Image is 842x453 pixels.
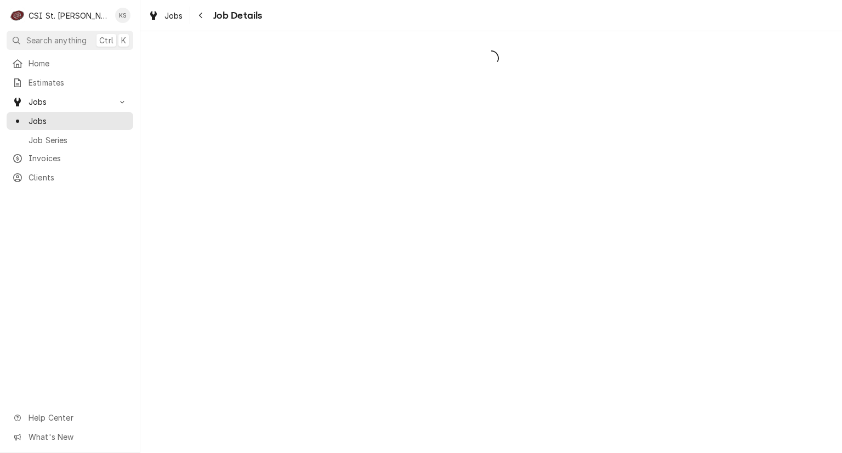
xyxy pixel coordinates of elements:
span: Estimates [29,77,128,88]
div: C [10,8,25,23]
span: Jobs [29,115,128,127]
a: Go to What's New [7,428,133,446]
a: Go to Jobs [7,93,133,111]
span: Invoices [29,152,128,164]
button: Navigate back [192,7,210,24]
span: Clients [29,172,128,183]
div: KS [115,8,130,23]
a: Clients [7,168,133,186]
div: CSI St. Louis's Avatar [10,8,25,23]
span: Loading... [140,47,842,70]
span: Ctrl [99,35,113,46]
div: CSI St. [PERSON_NAME] [29,10,109,21]
span: Job Series [29,134,128,146]
span: Help Center [29,412,127,423]
a: Estimates [7,73,133,92]
span: Job Details [210,8,263,23]
a: Home [7,54,133,72]
span: Jobs [164,10,183,21]
div: Kris Swearingen's Avatar [115,8,130,23]
span: What's New [29,431,127,443]
a: Jobs [144,7,187,25]
span: Jobs [29,96,111,107]
button: Search anythingCtrlK [7,31,133,50]
a: Jobs [7,112,133,130]
a: Job Series [7,131,133,149]
a: Invoices [7,149,133,167]
span: Search anything [26,35,87,46]
span: Home [29,58,128,69]
a: Go to Help Center [7,409,133,427]
span: K [121,35,126,46]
